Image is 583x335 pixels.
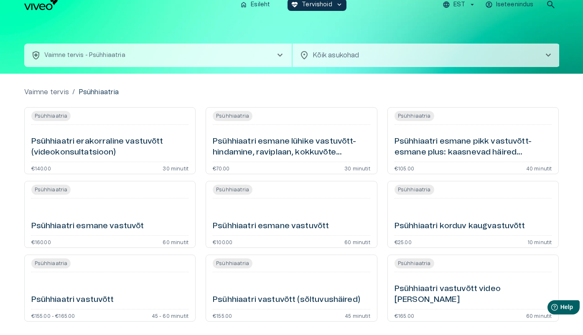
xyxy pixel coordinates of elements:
h6: Psühhiaatri esmane vastuvõtt [213,221,329,232]
a: Open service booking details [387,107,559,174]
p: 10 minutit [527,239,552,244]
p: Iseteenindus [496,0,534,9]
a: Vaimne tervis [24,87,69,97]
a: Open service booking details [387,181,559,248]
h6: Psühhiaatri esmane vastuvõt [31,221,144,232]
p: Tervishoid [302,0,332,9]
p: 40 minutit [526,165,552,170]
a: Open service booking details [206,255,377,322]
span: keyboard_arrow_down [336,1,343,8]
span: Psühhiaatria [395,185,434,195]
h6: Psühhiaatri vastuvõtt [31,294,114,306]
span: Psühhiaatria [213,185,252,195]
button: health_and_safetyVaimne tervis - Psühhiaatriachevron_right [24,44,292,67]
p: Vaimne tervis - Psühhiaatria [44,51,125,60]
h6: Psühhiaatri esmane pikk vastuvõtt- esmane plus: kaasnevad häired (videokonsultatsioon) [395,136,552,158]
span: ecg_heart [291,1,298,8]
p: 30 minutit [344,165,370,170]
span: location_on [299,50,309,60]
a: Open service booking details [387,255,559,322]
span: Psühhiaatria [395,111,434,121]
a: Open service booking details [206,107,377,174]
p: 60 minutit [163,239,188,244]
p: €140.00 [31,165,51,170]
span: Psühhiaatria [31,111,71,121]
p: 30 minutit [163,165,188,170]
p: €165.00 [395,313,414,318]
h6: Psühhiaatri esmane lühike vastuvõtt- hindamine, raviplaan, kokkuvõte (videokonsultatsioon) [213,136,370,158]
a: Open service booking details [24,107,196,174]
h6: Psühhiaatri korduv kaugvastuvõtt [395,221,525,232]
p: €160.00 [31,239,51,244]
span: Psühhiaatria [213,111,252,121]
p: €70.00 [213,165,229,170]
h6: Psühhiaatri erakorraline vastuvõtt (videokonsultatsioon) [31,136,189,158]
span: chevron_right [543,50,553,60]
p: / [72,87,75,97]
p: 45 minutit [345,313,370,318]
p: Esileht [251,0,270,9]
span: health_and_safety [31,50,41,60]
p: 60 minutit [344,239,370,244]
h6: Psühhiaatri vastuvõtt (sõltuvushäired) [213,294,360,306]
p: €25.00 [395,239,412,244]
p: Psühhiaatria [79,87,119,97]
a: Open service booking details [24,181,196,248]
iframe: Help widget launcher [518,297,583,320]
p: €155.00 - €165.00 [31,313,75,318]
span: Psühhiaatria [213,258,252,268]
p: €105.00 [395,165,414,170]
p: 45 - 60 minutit [152,313,189,318]
a: Open service booking details [206,181,377,248]
span: Psühhiaatria [395,258,434,268]
span: chevron_right [275,50,285,60]
h6: Psühhiaatri vastuvõtt video [PERSON_NAME] [395,283,552,306]
span: Psühhiaatria [31,185,71,195]
span: home [240,1,247,8]
p: EST [453,0,465,9]
p: €100.00 [213,239,232,244]
span: Psühhiaatria [31,258,71,268]
p: €155.00 [213,313,232,318]
p: Kõik asukohad [313,50,530,60]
